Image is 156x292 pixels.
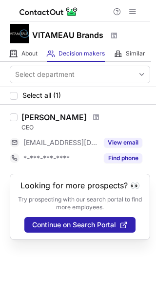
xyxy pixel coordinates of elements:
[24,217,136,233] button: Continue on Search Portal
[21,112,87,122] div: [PERSON_NAME]
[32,29,103,41] h1: VITAMEAU Brands
[23,138,98,147] span: [EMAIL_ADDRESS][DOMAIN_NAME]
[15,70,75,79] div: Select department
[22,91,61,99] span: Select all (1)
[20,181,140,190] header: Looking for more prospects? 👀
[126,50,145,57] span: Similar
[21,50,38,57] span: About
[58,50,105,57] span: Decision makers
[32,221,116,229] span: Continue on Search Portal
[104,153,142,163] button: Reveal Button
[10,24,29,43] img: f39ee19a75f41371558d656178c5b4aa
[104,138,142,147] button: Reveal Button
[19,6,78,18] img: ContactOut v5.3.10
[21,123,150,132] div: CEO
[17,196,143,211] p: Try prospecting with our search portal to find more employees.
